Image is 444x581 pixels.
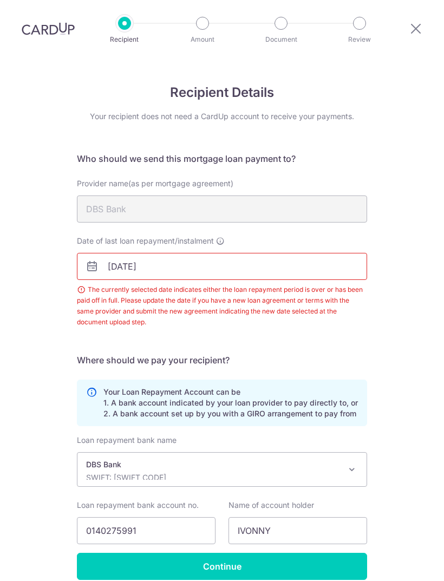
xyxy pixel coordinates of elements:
div: The currently selected date indicates either the loan repayment period is over or has been paid o... [77,284,367,328]
span: Date of last loan repayment/instalment [77,236,214,246]
h5: Where should we pay your recipient? [77,354,367,367]
p: Your Loan Repayment Account can be 1. A bank account indicated by your loan provider to pay direc... [103,387,358,419]
input: DD/MM/YYYY [77,253,367,280]
p: Recipient [94,34,155,45]
p: SWIFT: [SWIFT_CODE] [86,472,341,483]
label: Loan repayment bank name [77,435,177,446]
span: Provider name(as per mortgage agreement) [77,179,233,188]
div: Your recipient does not need a CardUp account to receive your payments. [77,111,367,122]
p: Document [251,34,311,45]
label: Loan repayment bank account no. [77,500,199,511]
span: DBS Bank [77,452,367,487]
span: DBS Bank [77,453,367,486]
p: DBS Bank [86,459,341,470]
p: Review [329,34,390,45]
h4: Recipient Details [77,83,367,102]
h5: Who should we send this mortgage loan payment to? [77,152,367,165]
p: Amount [172,34,233,45]
label: Name of account holder [228,500,314,511]
input: Continue [77,553,367,580]
img: CardUp [22,22,75,35]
